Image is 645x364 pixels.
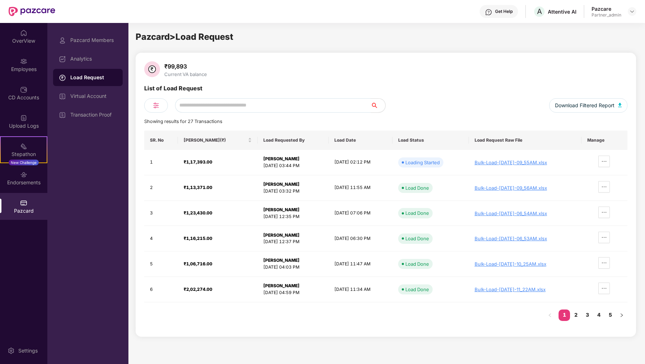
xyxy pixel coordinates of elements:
img: svg+xml;base64,PHN2ZyBpZD0iSG9tZSIgeG1sbnM9Imh0dHA6Ly93d3cudzMub3JnLzIwMDAvc3ZnIiB3aWR0aD0iMjAiIG... [20,29,27,37]
div: Bulk-Load-[DATE]-06_54AM.xlsx [475,211,576,216]
td: [DATE] 11:55 AM [329,175,393,201]
strong: ₹1,06,716.00 [184,261,212,266]
img: svg+xml;base64,PHN2ZyBpZD0iTG9hZF9SZXF1ZXN0IiBkYXRhLW5hbWU9IkxvYWQgUmVxdWVzdCIgeG1sbnM9Imh0dHA6Ly... [59,74,66,81]
div: [DATE] 04:59 PM [263,289,323,296]
td: [DATE] 02:12 PM [329,150,393,175]
a: 2 [570,309,582,320]
img: svg+xml;base64,PHN2ZyBpZD0iRGFzaGJvYXJkIiB4bWxucz0iaHR0cDovL3d3dy53My5vcmcvMjAwMC9zdmciIHdpZHRoPS... [59,56,66,63]
li: 5 [604,309,616,321]
td: 1 [144,150,178,175]
span: ellipsis [599,209,609,215]
img: svg+xml;base64,PHN2ZyBpZD0iSGVscC0zMngzMiIgeG1sbnM9Imh0dHA6Ly93d3cudzMub3JnLzIwMDAvc3ZnIiB3aWR0aD... [485,9,492,16]
div: Settings [16,347,40,354]
span: Download Filtered Report [555,101,615,109]
div: Current VA balance [163,71,208,77]
div: Pazcare [592,5,621,12]
div: Loading Started [405,159,440,166]
span: left [548,313,552,317]
td: 2 [144,175,178,201]
a: 3 [582,309,593,320]
img: svg+xml;base64,PHN2ZyBpZD0iVmlydHVhbF9BY2NvdW50IiBkYXRhLW5hbWU9IlZpcnR1YWwgQWNjb3VudCIgeG1sbnM9Im... [59,112,66,119]
div: Load Done [405,209,429,217]
button: ellipsis [598,283,610,294]
button: ellipsis [598,181,610,193]
span: ellipsis [599,285,609,291]
img: svg+xml;base64,PHN2ZyB4bWxucz0iaHR0cDovL3d3dy53My5vcmcvMjAwMC9zdmciIHdpZHRoPSIyNCIgaGVpZ2h0PSIyNC... [152,101,160,110]
th: Manage [582,131,627,150]
div: Bulk-Load-[DATE]-09_55AM.xlsx [475,160,576,165]
img: svg+xml;base64,PHN2ZyBpZD0iVmlydHVhbF9BY2NvdW50IiBkYXRhLW5hbWU9IlZpcnR1YWwgQWNjb3VudCIgeG1sbnM9Im... [59,93,66,100]
td: [DATE] 11:47 AM [329,251,393,277]
button: ellipsis [598,156,610,167]
li: 1 [559,309,570,321]
div: Pazcard Members [70,37,117,43]
strong: ₹2,02,274.00 [184,287,212,292]
img: svg+xml;base64,PHN2ZyBpZD0iRW1wbG95ZWVzIiB4bWxucz0iaHR0cDovL3d3dy53My5vcmcvMjAwMC9zdmciIHdpZHRoPS... [20,58,27,65]
div: Transaction Proof [70,112,117,118]
img: svg+xml;base64,PHN2ZyB4bWxucz0iaHR0cDovL3d3dy53My5vcmcvMjAwMC9zdmciIHdpZHRoPSIzNiIgaGVpZ2h0PSIzNi... [144,61,160,77]
span: right [620,313,624,317]
img: svg+xml;base64,PHN2ZyBpZD0iQ0RfQWNjb3VudHMiIGRhdGEtbmFtZT0iQ0QgQWNjb3VudHMiIHhtbG5zPSJodHRwOi8vd3... [20,86,27,93]
th: Load Request Raw File [469,131,582,150]
img: svg+xml;base64,PHN2ZyBpZD0iVXBsb2FkX0xvZ3MiIGRhdGEtbmFtZT0iVXBsb2FkIExvZ3MiIHhtbG5zPSJodHRwOi8vd3... [20,114,27,122]
div: New Challenge [9,160,39,165]
div: [DATE] 04:03 PM [263,264,323,271]
span: ellipsis [599,184,609,190]
button: ellipsis [598,207,610,218]
span: Showing results for 27 Transactions [144,119,222,124]
div: Load Done [405,184,429,192]
div: Bulk-Load-[DATE]-10_25AM.xlsx [475,261,576,267]
a: 1 [559,309,570,320]
img: svg+xml;base64,PHN2ZyB4bWxucz0iaHR0cDovL3d3dy53My5vcmcvMjAwMC9zdmciIHdpZHRoPSIyMSIgaGVpZ2h0PSIyMC... [20,143,27,150]
div: Bulk-Load-[DATE]-09_56AM.xlsx [475,185,576,191]
strong: [PERSON_NAME] [263,207,300,212]
span: search [371,103,385,108]
li: 2 [570,309,582,321]
th: Load Date [329,131,393,150]
a: 4 [593,309,604,320]
span: ellipsis [599,159,609,164]
a: 5 [604,309,616,320]
div: Partner_admin [592,12,621,18]
div: List of Load Request [144,84,202,98]
img: svg+xml;base64,PHN2ZyBpZD0iUGF6Y2FyZCIgeG1sbnM9Imh0dHA6Ly93d3cudzMub3JnLzIwMDAvc3ZnIiB3aWR0aD0iMj... [20,199,27,207]
button: ellipsis [598,232,610,243]
span: Pazcard > Load Request [136,32,233,42]
img: svg+xml;base64,PHN2ZyBpZD0iRHJvcGRvd24tMzJ4MzIiIHhtbG5zPSJodHRwOi8vd3d3LnczLm9yZy8yMDAwL3N2ZyIgd2... [629,9,635,14]
li: Next Page [616,309,627,321]
button: Download Filtered Report [549,98,627,113]
td: 6 [144,277,178,302]
strong: [PERSON_NAME] [263,156,300,161]
div: Load Request [70,74,117,81]
strong: [PERSON_NAME] [263,283,300,288]
button: left [544,309,556,321]
div: Load Done [405,260,429,268]
li: Previous Page [544,309,556,321]
div: Get Help [495,9,513,14]
span: [PERSON_NAME](₹) [184,137,246,143]
strong: ₹1,16,215.00 [184,236,212,241]
td: 5 [144,251,178,277]
strong: [PERSON_NAME] [263,181,300,187]
img: svg+xml;base64,PHN2ZyBpZD0iUHJvZmlsZSIgeG1sbnM9Imh0dHA6Ly93d3cudzMub3JnLzIwMDAvc3ZnIiB3aWR0aD0iMj... [59,37,66,44]
th: Load Requested By [258,131,329,150]
th: Load Amount(₹) [178,131,258,150]
th: Load Status [392,131,469,150]
div: [DATE] 03:44 PM [263,162,323,169]
div: Bulk-Load-[DATE]-06_53AM.xlsx [475,236,576,241]
th: SR. No [144,131,178,150]
div: ₹99,893 [163,63,208,70]
span: ellipsis [599,260,609,266]
strong: ₹1,13,371.00 [184,185,212,190]
img: svg+xml;base64,PHN2ZyBpZD0iU2V0dGluZy0yMHgyMCIgeG1sbnM9Imh0dHA6Ly93d3cudzMub3JnLzIwMDAvc3ZnIiB3aW... [8,347,15,354]
button: ellipsis [598,257,610,269]
span: A [537,7,542,16]
div: [DATE] 03:32 PM [263,188,323,195]
button: right [616,309,627,321]
img: svg+xml;base64,PHN2ZyB4bWxucz0iaHR0cDovL3d3dy53My5vcmcvMjAwMC9zdmciIHhtbG5zOnhsaW5rPSJodHRwOi8vd3... [618,103,622,107]
strong: [PERSON_NAME] [263,257,300,263]
div: Stepathon [1,151,47,158]
td: 3 [144,201,178,226]
div: [DATE] 12:35 PM [263,213,323,220]
div: [DATE] 12:37 PM [263,238,323,245]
